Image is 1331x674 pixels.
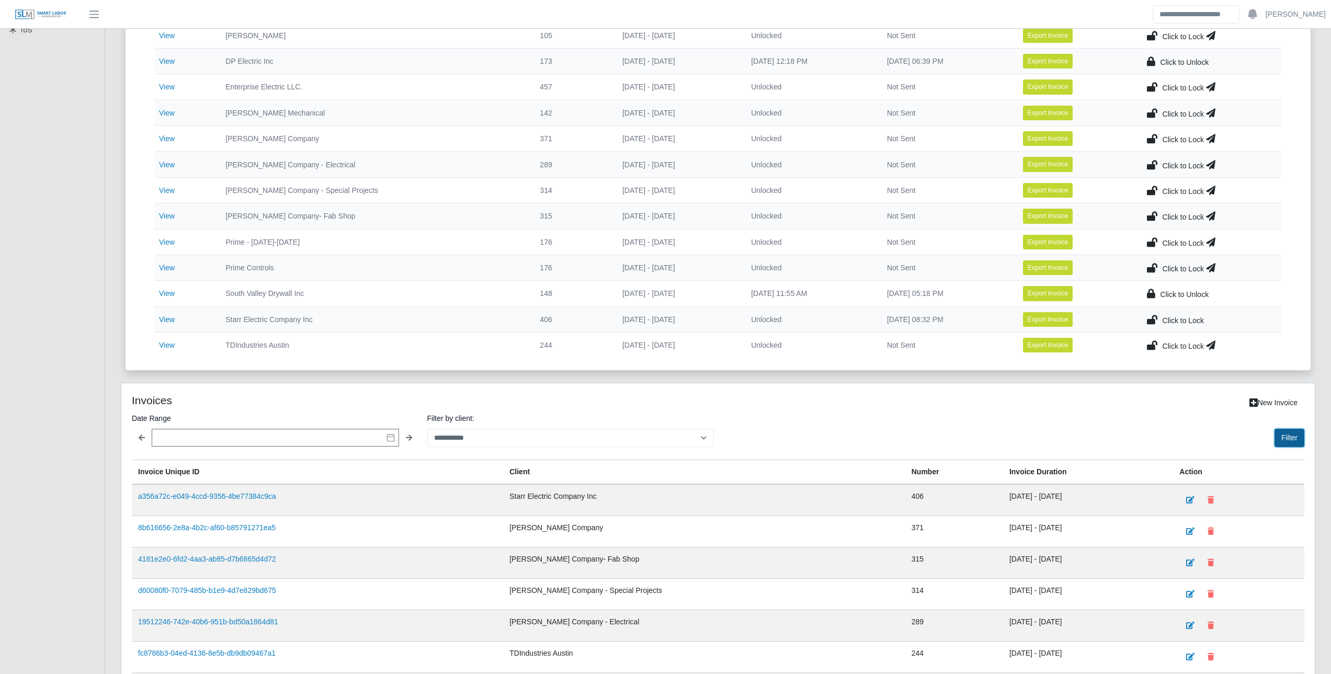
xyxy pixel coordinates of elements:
[1163,239,1204,247] span: Click to Lock
[531,229,614,255] td: 176
[15,9,67,20] img: SLM Logo
[743,306,879,332] td: Unlocked
[1023,312,1073,327] button: Export Invoice
[614,152,743,177] td: [DATE] - [DATE]
[138,523,276,532] a: 8b616656-2e8a-4b2c-af60-b85791271ea5
[879,306,1015,332] td: [DATE] 08:32 PM
[614,126,743,152] td: [DATE] - [DATE]
[905,484,1003,516] td: 406
[531,22,614,48] td: 105
[879,48,1015,74] td: [DATE] 06:39 PM
[743,22,879,48] td: Unlocked
[879,229,1015,255] td: Not Sent
[159,289,175,298] a: View
[743,333,879,358] td: Unlocked
[159,341,175,349] a: View
[614,255,743,280] td: [DATE] - [DATE]
[614,177,743,203] td: [DATE] - [DATE]
[879,177,1015,203] td: Not Sent
[614,100,743,125] td: [DATE] - [DATE]
[743,255,879,280] td: Unlocked
[217,229,531,255] td: Prime - [DATE]-[DATE]
[132,394,611,407] h4: Invoices
[531,48,614,74] td: 173
[743,152,879,177] td: Unlocked
[503,516,905,547] td: [PERSON_NAME] Company
[217,48,531,74] td: DP Electric Inc
[1275,429,1304,447] button: Filter
[159,83,175,91] a: View
[1003,547,1173,579] td: [DATE] - [DATE]
[1023,79,1073,94] button: Export Invoice
[503,484,905,516] td: Starr Electric Company Inc
[879,152,1015,177] td: Not Sent
[614,203,743,229] td: [DATE] - [DATE]
[132,412,419,425] label: Date Range
[1023,106,1073,120] button: Export Invoice
[531,306,614,332] td: 406
[1023,157,1073,172] button: Export Invoice
[217,74,531,100] td: Enterprise Electric LLC.
[614,22,743,48] td: [DATE] - [DATE]
[159,109,175,117] a: View
[614,306,743,332] td: [DATE] - [DATE]
[217,306,531,332] td: Starr Electric Company Inc
[503,642,905,673] td: TDIndustries Austin
[159,315,175,324] a: View
[1023,209,1073,223] button: Export Invoice
[531,152,614,177] td: 289
[879,281,1015,306] td: [DATE] 05:18 PM
[503,610,905,642] td: [PERSON_NAME] Company - Electrical
[531,177,614,203] td: 314
[879,100,1015,125] td: Not Sent
[503,460,905,485] th: Client
[159,264,175,272] a: View
[503,579,905,610] td: [PERSON_NAME] Company - Special Projects
[1163,84,1204,92] span: Click to Lock
[531,100,614,125] td: 142
[614,281,743,306] td: [DATE] - [DATE]
[159,238,175,246] a: View
[879,333,1015,358] td: Not Sent
[1023,131,1073,146] button: Export Invoice
[531,281,614,306] td: 148
[743,177,879,203] td: Unlocked
[427,412,714,425] label: Filter by client:
[1003,460,1173,485] th: Invoice Duration
[217,281,531,306] td: South Valley Drywall Inc
[159,134,175,143] a: View
[132,460,503,485] th: Invoice Unique ID
[1003,516,1173,547] td: [DATE] - [DATE]
[879,74,1015,100] td: Not Sent
[905,516,1003,547] td: 371
[905,579,1003,610] td: 314
[1003,484,1173,516] td: [DATE] - [DATE]
[879,203,1015,229] td: Not Sent
[1153,5,1239,24] input: Search
[217,100,531,125] td: [PERSON_NAME] Mechanical
[159,57,175,65] a: View
[531,333,614,358] td: 244
[614,333,743,358] td: [DATE] - [DATE]
[1163,162,1204,170] span: Click to Lock
[217,177,531,203] td: [PERSON_NAME] Company - Special Projects
[217,126,531,152] td: [PERSON_NAME] Company
[1003,579,1173,610] td: [DATE] - [DATE]
[905,610,1003,642] td: 289
[743,203,879,229] td: Unlocked
[20,26,32,34] span: ToS
[159,161,175,169] a: View
[905,547,1003,579] td: 315
[138,492,276,500] a: a356a72c-e049-4ccd-9356-4be77384c9ca
[217,333,531,358] td: TDIndustries Austin
[743,229,879,255] td: Unlocked
[531,74,614,100] td: 457
[879,255,1015,280] td: Not Sent
[138,649,276,657] a: fc8786b3-04ed-4136-8e5b-db9db09467a1
[1163,316,1204,325] span: Click to Lock
[614,74,743,100] td: [DATE] - [DATE]
[531,126,614,152] td: 371
[1163,213,1204,221] span: Click to Lock
[1161,290,1209,299] span: Click to Unlock
[1163,32,1204,41] span: Click to Lock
